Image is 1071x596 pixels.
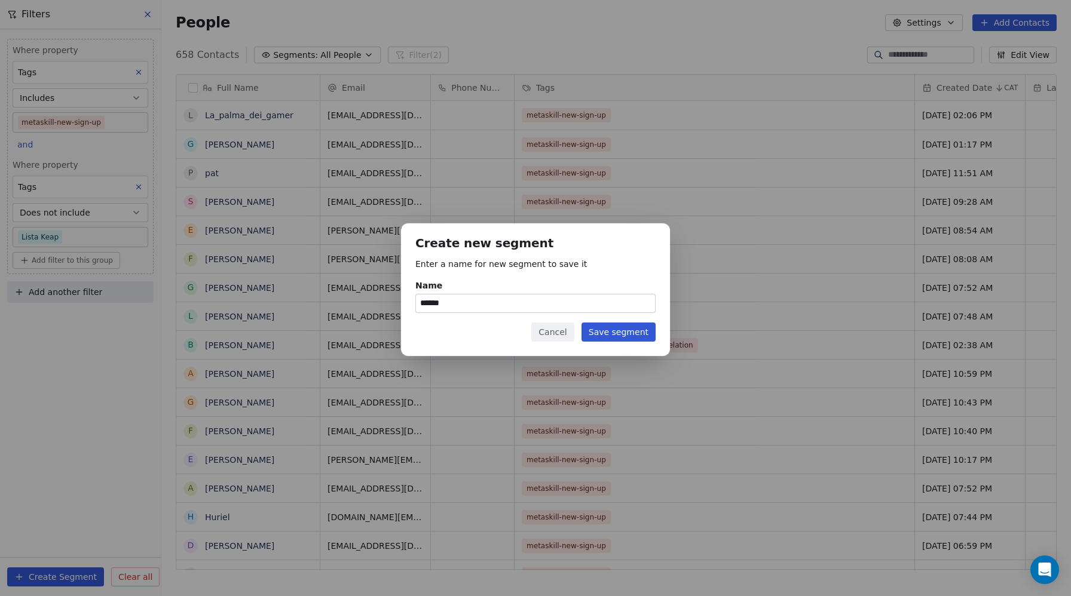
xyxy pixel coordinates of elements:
h1: Create new segment [415,238,656,250]
input: Name [416,294,655,312]
p: Enter a name for new segment to save it [415,258,656,270]
div: Name [415,279,656,291]
button: Cancel [531,322,574,342]
button: Save segment [582,322,656,342]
